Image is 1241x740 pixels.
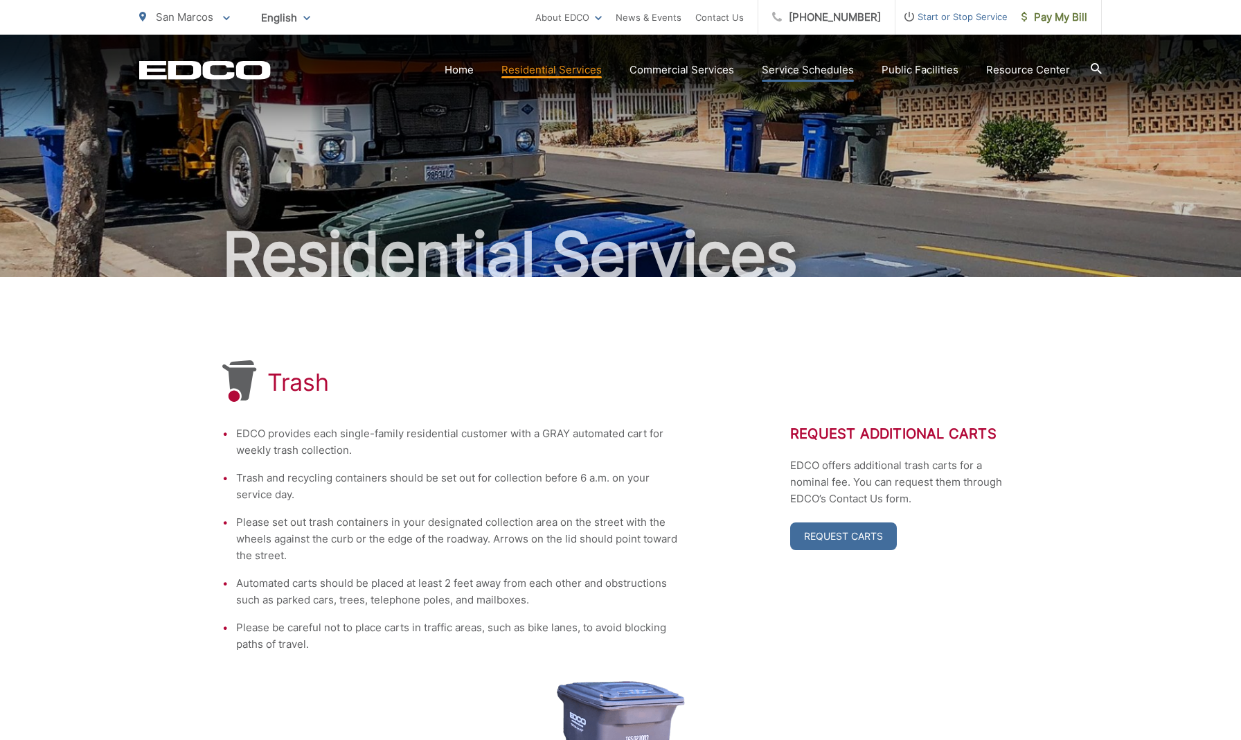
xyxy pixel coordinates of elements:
a: Public Facilities [882,62,958,78]
a: Home [445,62,474,78]
a: Residential Services [501,62,602,78]
a: Service Schedules [762,62,854,78]
span: English [251,6,321,30]
span: San Marcos [156,10,213,24]
li: EDCO provides each single-family residential customer with a GRAY automated cart for weekly trash... [236,425,679,459]
a: Contact Us [695,9,744,26]
p: EDCO offers additional trash carts for a nominal fee. You can request them through EDCO’s Contact... [790,457,1019,507]
a: EDCD logo. Return to the homepage. [139,60,271,80]
h1: Trash [267,369,329,396]
a: News & Events [616,9,681,26]
a: Resource Center [986,62,1070,78]
li: Trash and recycling containers should be set out for collection before 6 a.m. on your service day. [236,470,679,503]
li: Please be careful not to place carts in traffic areas, such as bike lanes, to avoid blocking path... [236,619,679,653]
span: Pay My Bill [1021,9,1087,26]
a: Request Carts [790,522,897,550]
h2: Residential Services [139,220,1102,290]
a: Commercial Services [630,62,734,78]
li: Automated carts should be placed at least 2 feet away from each other and obstructions such as pa... [236,575,679,608]
h2: Request Additional Carts [790,425,1019,442]
li: Please set out trash containers in your designated collection area on the street with the wheels ... [236,514,679,564]
a: About EDCO [535,9,602,26]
